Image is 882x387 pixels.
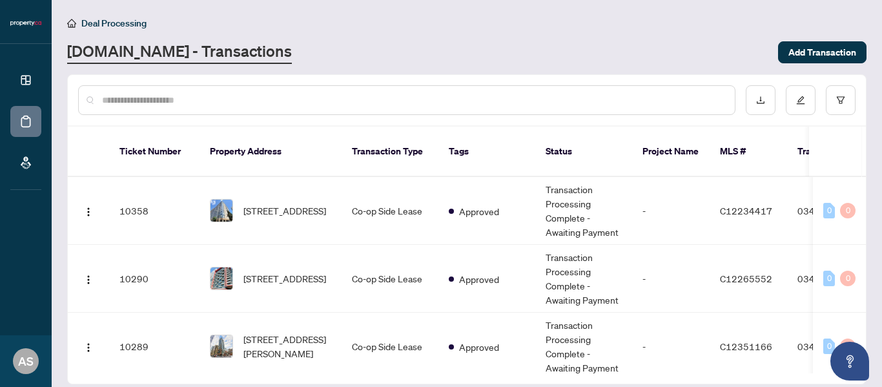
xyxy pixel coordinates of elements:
[342,177,438,245] td: Co-op Side Lease
[535,127,632,177] th: Status
[826,85,856,115] button: filter
[787,245,877,313] td: 034928
[342,313,438,381] td: Co-op Side Lease
[830,342,869,381] button: Open asap
[720,205,772,216] span: C12234417
[823,203,835,218] div: 0
[243,271,326,286] span: [STREET_ADDRESS]
[823,339,835,354] div: 0
[109,313,200,381] td: 10289
[720,273,772,284] span: C12265552
[710,127,787,177] th: MLS #
[535,177,632,245] td: Transaction Processing Complete - Awaiting Payment
[83,275,94,285] img: Logo
[840,271,856,286] div: 0
[632,177,710,245] td: -
[840,203,856,218] div: 0
[459,204,499,218] span: Approved
[796,96,805,105] span: edit
[840,339,856,354] div: 0
[787,127,877,177] th: Trade Number
[18,352,34,370] span: AS
[438,127,535,177] th: Tags
[342,245,438,313] td: Co-op Side Lease
[243,204,326,218] span: [STREET_ADDRESS]
[787,177,877,245] td: 034963
[632,245,710,313] td: -
[83,207,94,217] img: Logo
[67,41,292,64] a: [DOMAIN_NAME] - Transactions
[459,272,499,286] span: Approved
[632,127,710,177] th: Project Name
[10,19,41,27] img: logo
[210,200,232,222] img: thumbnail-img
[788,42,856,63] span: Add Transaction
[210,335,232,357] img: thumbnail-img
[78,200,99,221] button: Logo
[786,85,815,115] button: edit
[535,313,632,381] td: Transaction Processing Complete - Awaiting Payment
[720,340,772,352] span: C12351166
[535,245,632,313] td: Transaction Processing Complete - Awaiting Payment
[342,127,438,177] th: Transaction Type
[78,268,99,289] button: Logo
[67,19,76,28] span: home
[243,332,331,361] span: [STREET_ADDRESS][PERSON_NAME]
[83,342,94,353] img: Logo
[109,245,200,313] td: 10290
[836,96,845,105] span: filter
[78,336,99,357] button: Logo
[81,17,147,29] span: Deal Processing
[632,313,710,381] td: -
[210,267,232,289] img: thumbnail-img
[787,313,877,381] td: 034929
[459,340,499,354] span: Approved
[823,271,835,286] div: 0
[778,41,867,63] button: Add Transaction
[109,177,200,245] td: 10358
[746,85,775,115] button: download
[756,96,765,105] span: download
[109,127,200,177] th: Ticket Number
[200,127,342,177] th: Property Address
